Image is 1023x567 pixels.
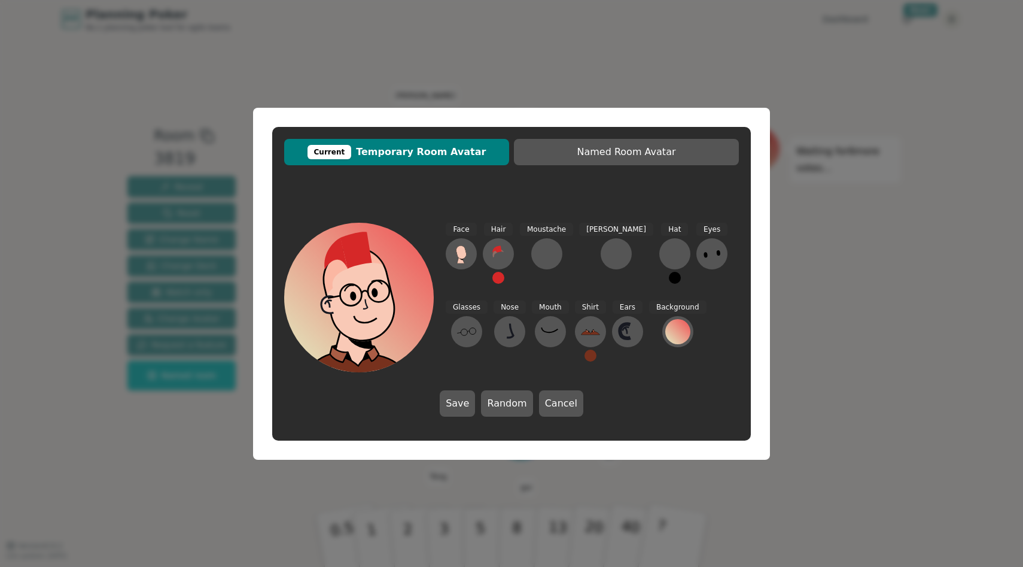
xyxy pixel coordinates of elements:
span: Named Room Avatar [520,145,733,159]
span: Nose [494,301,526,314]
span: Shirt [575,301,606,314]
span: Eyes [696,223,727,236]
span: Hat [661,223,688,236]
button: Named Room Avatar [514,139,739,165]
button: Random [481,390,532,417]
span: Mouth [532,301,569,314]
div: Current [307,145,352,159]
span: Face [446,223,476,236]
button: Cancel [539,390,583,417]
span: [PERSON_NAME] [579,223,653,236]
span: Glasses [446,301,488,314]
span: Ears [613,301,643,314]
span: Temporary Room Avatar [290,145,503,159]
span: Moustache [520,223,573,236]
span: Background [649,301,707,314]
button: CurrentTemporary Room Avatar [284,139,509,165]
button: Save [440,390,475,417]
span: Hair [484,223,513,236]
